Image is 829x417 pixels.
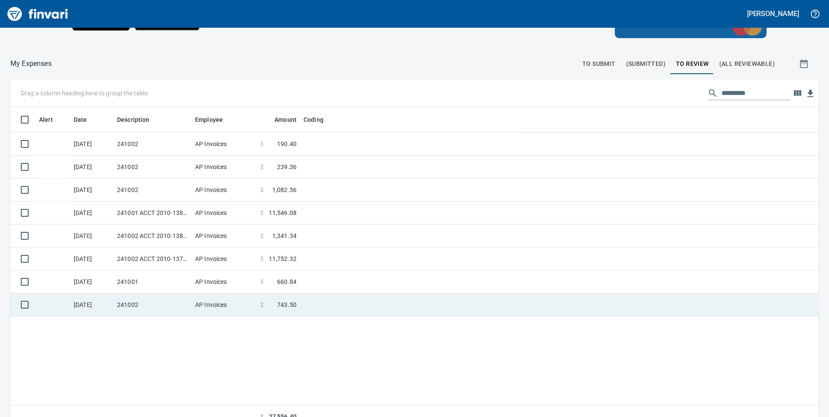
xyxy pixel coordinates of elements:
span: $ [260,231,264,240]
span: 190.40 [277,140,297,148]
td: [DATE] [70,225,114,248]
td: AP Invoices [192,179,257,202]
span: 239.36 [277,163,297,171]
button: Download Table [804,87,817,100]
p: Drag a column heading here to group the table [21,89,148,98]
td: 241002 ACCT 2010-1380781 [114,225,192,248]
span: $ [260,208,264,217]
span: To Submit [582,59,616,69]
span: (All Reviewable) [719,59,775,69]
td: 241002 [114,156,192,179]
span: 1,341.34 [272,231,297,240]
span: $ [260,254,264,263]
span: Date [74,115,98,125]
span: Coding [304,115,323,125]
td: [DATE] [70,133,114,156]
span: $ [260,140,264,148]
span: $ [260,300,264,309]
td: AP Invoices [192,133,257,156]
td: 241002 ACCT 2010-1375781 [114,248,192,270]
span: 11,752.32 [269,254,297,263]
span: $ [260,186,264,194]
span: Description [117,115,150,125]
td: [DATE] [70,179,114,202]
span: Date [74,115,87,125]
td: AP Invoices [192,270,257,293]
td: AP Invoices [192,202,257,225]
button: [PERSON_NAME] [745,7,801,20]
td: 241001 [114,270,192,293]
nav: breadcrumb [10,59,52,69]
span: (Submitted) [626,59,666,69]
td: [DATE] [70,270,114,293]
span: Alert [39,115,64,125]
span: 1,082.56 [272,186,297,194]
td: 241002 [114,133,192,156]
p: My Expenses [10,59,52,69]
h5: [PERSON_NAME] [747,9,799,18]
span: $ [260,163,264,171]
td: [DATE] [70,248,114,270]
button: Show transactions within a particular date range [791,53,819,74]
td: AP Invoices [192,248,257,270]
span: Employee [195,115,223,125]
td: 241002 [114,293,192,316]
span: $ [260,277,264,286]
span: Employee [195,115,234,125]
span: Amount [263,115,297,125]
img: Finvari [5,3,70,24]
span: 11,546.08 [269,208,297,217]
span: 660.84 [277,277,297,286]
td: AP Invoices [192,293,257,316]
span: Amount [274,115,297,125]
span: Alert [39,115,53,125]
td: [DATE] [70,202,114,225]
button: Choose columns to display [791,87,804,100]
span: 743.50 [277,300,297,309]
td: 241002 [114,179,192,202]
span: Coding [304,115,335,125]
td: [DATE] [70,293,114,316]
td: AP Invoices [192,225,257,248]
td: [DATE] [70,156,114,179]
span: Description [117,115,161,125]
td: AP Invoices [192,156,257,179]
td: 241001 ACCT 2010-1382929 [114,202,192,225]
span: To Review [676,59,709,69]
